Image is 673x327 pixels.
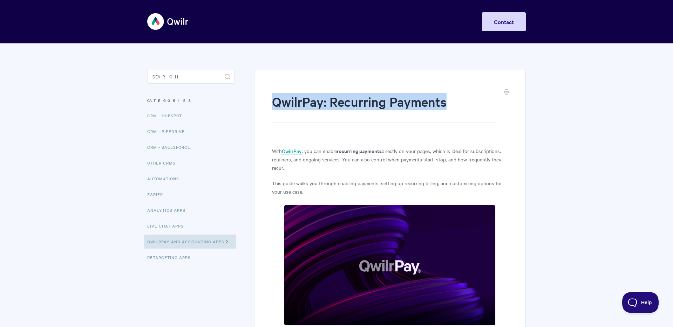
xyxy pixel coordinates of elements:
[147,156,181,170] a: Other CRMs
[282,147,302,155] a: QwilrPay
[147,140,196,154] a: CRM - Salesforce
[147,250,196,264] a: Retargeting Apps
[284,205,496,326] img: file-hBILISBX3B.png
[147,219,189,233] a: Live Chat Apps
[144,235,236,249] a: QwilrPay and Accounting Apps
[337,147,382,154] strong: recurring payments
[147,94,234,107] h3: Categories
[272,147,508,172] p: With , you can enable directly on your pages, which is ideal for subscriptions, retainers, and on...
[147,187,168,201] a: Zapier
[147,203,191,217] a: Analytics Apps
[147,172,184,186] a: Automations
[147,70,234,84] input: Search
[272,179,508,196] p: This guide walks you through enabling payments, setting up recurring billing, and customizing opt...
[272,93,497,123] h1: QwilrPay: Recurring Payments
[147,124,190,138] a: CRM - Pipedrive
[622,292,659,313] iframe: Toggle Customer Support
[482,12,526,31] a: Contact
[504,89,509,96] a: Print this Article
[147,109,187,123] a: CRM - HubSpot
[147,8,189,35] img: Qwilr Help Center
